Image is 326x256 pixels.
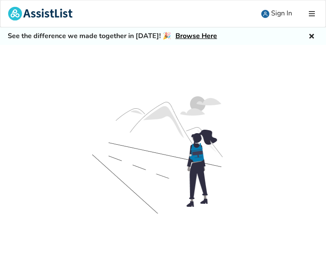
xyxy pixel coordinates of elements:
a: Browse Here [175,31,217,41]
span: Sign In [271,9,292,18]
img: t.417af22f.png [92,93,234,230]
img: user icon [261,10,269,18]
img: assistlist-logo [8,7,72,21]
h5: See the difference we made together in [DATE]! 🎉 [8,32,217,41]
a: user icon Sign In [254,0,300,27]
